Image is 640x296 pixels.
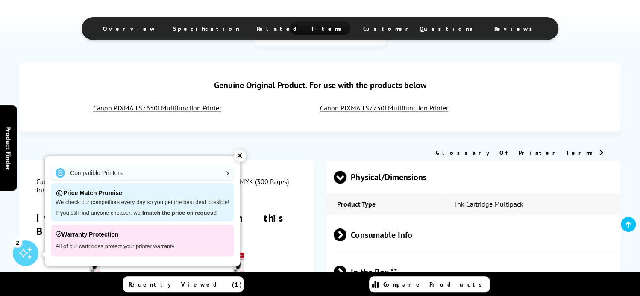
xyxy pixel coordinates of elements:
[383,281,487,288] span: Compare Products
[363,25,477,33] span: Customer Questions
[326,193,444,215] td: Product Type
[56,240,229,252] p: All of our cartridges protect your printer warranty
[334,219,613,251] span: Consumable Info
[56,187,229,199] p: Price Match Promise
[56,229,229,240] p: Warranty Protection
[56,210,229,217] p: If you still find anyone cheaper, we'll
[56,199,229,206] p: We check our competitors every day so you get the best deal possible!
[93,104,221,112] a: Canon PIXMA TS7650i Multifunction Printer
[320,104,448,112] a: Canon PIXMA TS7750i Multifunction Printer
[4,126,13,170] span: Product Finder
[334,161,613,193] span: Physical/Dimensions
[234,150,246,162] div: ✕
[36,211,297,238] h2: Items included in this Bundle
[103,25,156,33] span: Overview
[257,25,346,33] span: Related Items
[51,166,234,180] a: Compatible Printers
[13,237,22,247] div: 2
[36,177,297,194] div: Canon PG-585XL / CL-586XL High Capacity Ink Cartridge Value Pack CMYK (300 Pages) for Canon PIXMA...
[494,25,537,33] span: Reviews
[444,193,620,215] td: Ink Cartridge Multipack
[28,71,612,99] div: Genuine Original Product. For use with the products below
[436,149,604,157] a: Glossary Of Printer Terms
[334,256,613,288] span: In the Box **
[369,276,490,292] a: Compare Products
[173,25,240,33] span: Specification
[123,276,244,292] a: Recently Viewed (1)
[144,210,217,216] strong: match the price on request!
[129,281,242,288] span: Recently Viewed (1)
